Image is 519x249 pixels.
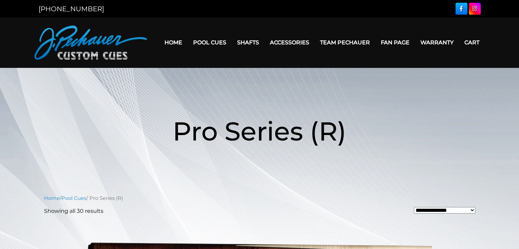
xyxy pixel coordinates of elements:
a: Pool Cues [188,34,232,51]
p: Showing all 30 results [44,207,103,215]
a: Cart [459,34,485,51]
a: Accessories [264,34,315,51]
select: Shop order [414,207,475,214]
img: Pechauer Custom Cues [34,26,147,60]
a: Pool Cues [61,195,86,201]
a: [PHONE_NUMBER] [39,5,104,13]
a: Fan Page [375,34,415,51]
span: Pro Series (R) [173,115,346,147]
a: Home [44,195,60,201]
a: Home [159,34,188,51]
a: Shafts [232,34,264,51]
nav: Breadcrumb [44,194,475,202]
a: Team Pechauer [315,34,375,51]
a: Warranty [415,34,459,51]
